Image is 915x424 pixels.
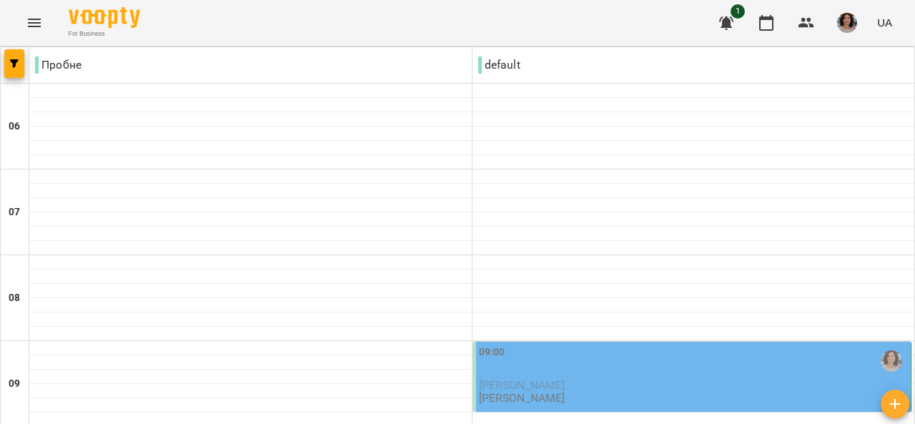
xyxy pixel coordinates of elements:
span: For Business [69,29,140,39]
label: 09:00 [479,345,505,360]
button: Menu [17,6,51,40]
h6: 08 [9,290,20,306]
h6: 09 [9,376,20,392]
span: UA [877,15,892,30]
img: Voopty Logo [69,7,140,28]
h6: 07 [9,204,20,220]
img: d9c92f593e129183708ef02aeb897e7f.jpg [837,13,857,33]
p: [PERSON_NAME] [479,392,565,404]
img: Гавурська Надія Вікторівна [881,350,902,372]
span: 1 [731,4,745,19]
span: [PERSON_NAME] [479,378,565,392]
h6: 06 [9,119,20,134]
p: Пробне [35,56,81,74]
p: default [478,56,520,74]
button: Створити урок [881,390,909,418]
button: UA [871,9,898,36]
